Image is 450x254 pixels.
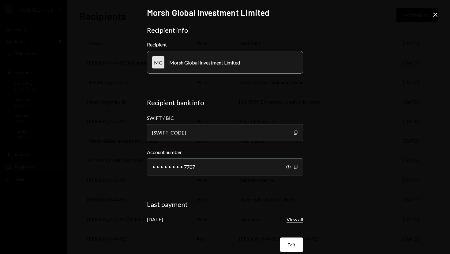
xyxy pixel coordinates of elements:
[152,56,164,68] div: MG
[147,158,303,175] div: • • • • • • • • 7707
[147,7,303,19] h2: Morsh Global Investment Limited
[147,26,303,35] div: Recipient info
[147,200,303,209] div: Last payment
[280,237,303,252] button: Edit
[147,98,303,107] div: Recipient bank info
[147,42,303,47] div: Recipient
[147,149,303,156] label: Account number
[287,216,303,223] button: View all
[169,60,240,65] div: Morsh Global Investment Limited
[147,124,303,141] div: [SWIFT_CODE]
[147,114,303,122] label: SWIFT / BIC
[147,216,163,222] div: [DATE]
